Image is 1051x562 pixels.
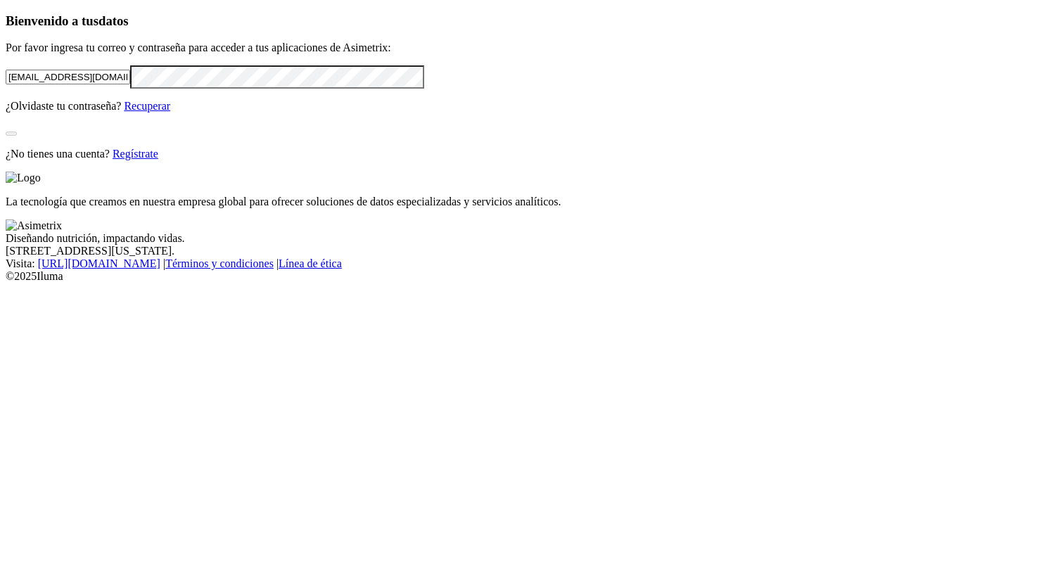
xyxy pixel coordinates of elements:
h3: Bienvenido a tus [6,13,1045,29]
span: datos [98,13,129,28]
input: Tu correo [6,70,130,84]
a: Términos y condiciones [165,257,274,269]
a: Recuperar [124,100,170,112]
p: ¿No tienes una cuenta? [6,148,1045,160]
div: Visita : | | [6,257,1045,270]
a: [URL][DOMAIN_NAME] [38,257,160,269]
a: Regístrate [113,148,158,160]
div: Diseñando nutrición, impactando vidas. [6,232,1045,245]
p: Por favor ingresa tu correo y contraseña para acceder a tus aplicaciones de Asimetrix: [6,41,1045,54]
img: Logo [6,172,41,184]
a: Línea de ética [279,257,342,269]
div: © 2025 Iluma [6,270,1045,283]
img: Asimetrix [6,219,62,232]
p: ¿Olvidaste tu contraseña? [6,100,1045,113]
p: La tecnología que creamos en nuestra empresa global para ofrecer soluciones de datos especializad... [6,196,1045,208]
div: [STREET_ADDRESS][US_STATE]. [6,245,1045,257]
